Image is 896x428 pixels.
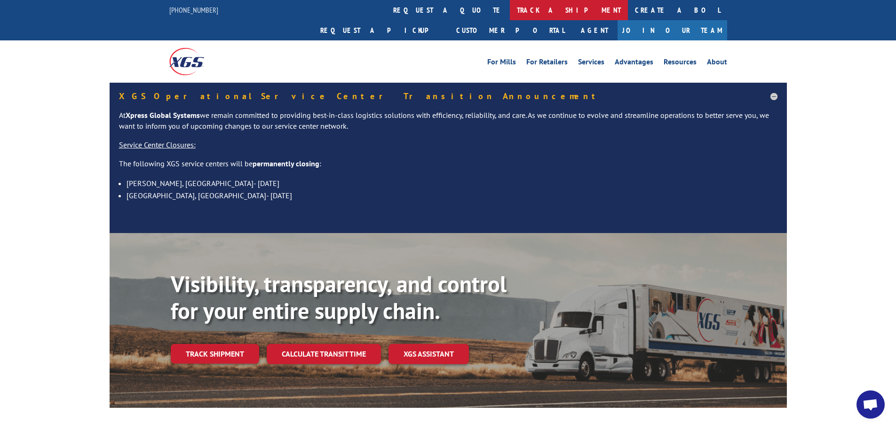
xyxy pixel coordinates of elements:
a: Resources [664,58,697,69]
a: For Mills [487,58,516,69]
a: Advantages [615,58,653,69]
li: [PERSON_NAME], [GEOGRAPHIC_DATA]- [DATE] [127,177,777,189]
a: Agent [571,20,618,40]
a: Customer Portal [449,20,571,40]
a: Calculate transit time [267,344,381,364]
p: At we remain committed to providing best-in-class logistics solutions with efficiency, reliabilit... [119,110,777,140]
a: Join Our Team [618,20,727,40]
a: Request a pickup [313,20,449,40]
a: For Retailers [526,58,568,69]
a: About [707,58,727,69]
a: Track shipment [171,344,259,364]
a: Open chat [856,390,885,419]
u: Service Center Closures: [119,140,196,149]
li: [GEOGRAPHIC_DATA], [GEOGRAPHIC_DATA]- [DATE] [127,189,777,202]
h5: XGS Operational Service Center Transition Announcement [119,92,777,101]
p: The following XGS service centers will be : [119,158,777,177]
strong: Xpress Global Systems [126,110,200,120]
strong: permanently closing [253,159,319,168]
a: XGS ASSISTANT [389,344,469,364]
a: [PHONE_NUMBER] [169,5,218,15]
a: Services [578,58,604,69]
b: Visibility, transparency, and control for your entire supply chain. [171,269,507,326]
